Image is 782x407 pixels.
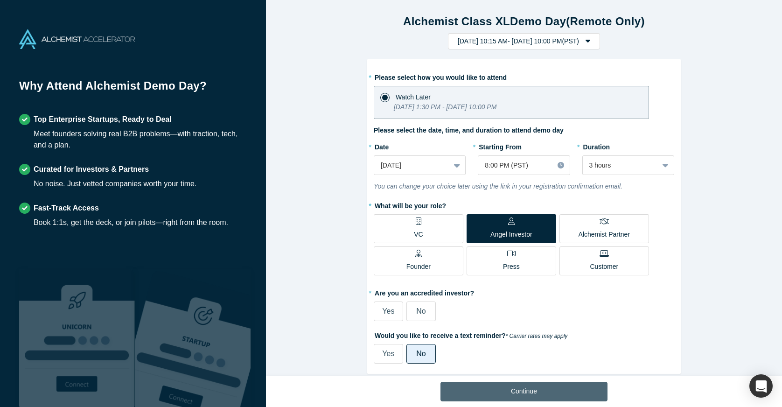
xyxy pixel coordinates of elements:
strong: Curated for Investors & Partners [34,165,149,173]
p: Customer [590,262,618,272]
label: Starting From [478,139,522,152]
strong: Top Enterprise Startups, Ready to Deal [34,115,172,123]
i: You can change your choice later using the link in your registration confirmation email. [374,182,622,190]
strong: Fast-Track Access [34,204,99,212]
div: Meet founders solving real B2B problems—with traction, tech, and a plan. [34,128,247,151]
img: Robust Technologies [19,269,135,407]
div: No noise. Just vetted companies worth your time. [34,178,197,189]
p: VC [414,230,423,239]
p: Founder [406,262,431,272]
p: Angel Investor [490,230,532,239]
span: Yes [382,350,394,358]
label: Please select the date, time, and duration to attend demo day [374,126,564,135]
span: Yes [382,307,394,315]
strong: Alchemist Class XL Demo Day (Remote Only) [403,15,645,28]
span: No [416,307,426,315]
label: Would you like to receive a text reminder? [374,328,674,341]
em: * Carrier rates may apply [506,333,568,339]
label: Date [374,139,466,152]
span: No [416,350,426,358]
img: Alchemist Accelerator Logo [19,29,135,49]
h1: Why Attend Alchemist Demo Day? [19,77,247,101]
i: [DATE] 1:30 PM - [DATE] 10:00 PM [394,103,496,111]
button: [DATE] 10:15 AM- [DATE] 10:00 PM(PST) [448,33,600,49]
label: Are you an accredited investor? [374,285,674,298]
button: Continue [440,382,607,401]
label: Duration [582,139,674,152]
label: Please select how you would like to attend [374,70,674,83]
label: What will be your role? [374,198,674,211]
p: Press [503,262,520,272]
img: Prism AI [135,269,251,407]
p: Alchemist Partner [579,230,630,239]
div: Book 1:1s, get the deck, or join pilots—right from the room. [34,217,228,228]
span: Watch Later [396,93,431,101]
